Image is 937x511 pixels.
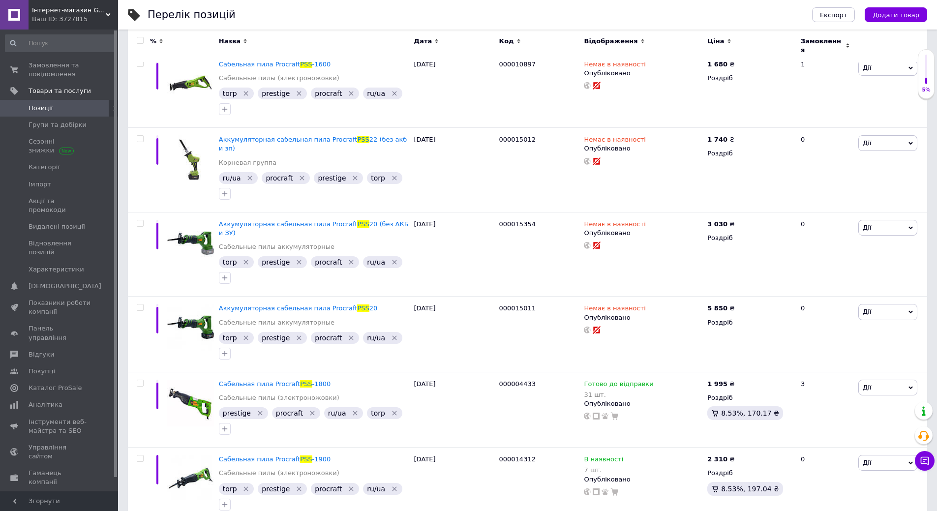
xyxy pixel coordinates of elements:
svg: Видалити мітку [256,409,264,417]
span: Немає в наявності [584,304,645,315]
span: Дата [414,37,432,46]
span: 8.53%, 170.17 ₴ [721,409,779,417]
span: procraft [266,174,293,182]
a: Аккумуляторная сабельная пила ProcraftPSS20 (без АКБ и ЗУ) [219,220,409,237]
span: Дії [863,139,871,147]
input: Пошук [5,34,116,52]
div: ₴ [707,60,734,69]
span: PSS [357,220,369,228]
span: Готово до відправки [584,380,653,391]
span: % [150,37,156,46]
span: Додати товар [873,11,919,19]
a: Сабельные пилы аккумуляторные [219,318,334,327]
span: Дії [863,384,871,391]
span: Каталог ProSale [29,384,82,392]
span: prestige [318,174,346,182]
div: ₴ [707,220,734,229]
span: Дії [863,224,871,231]
span: Інструменти веб-майстра та SEO [29,418,91,435]
div: Роздріб [707,149,792,158]
img: Аккумуляторная сабельная пила Procraft PSS20 [167,304,214,351]
span: В наявності [584,455,623,466]
div: Ваш ID: 3727815 [32,15,118,24]
span: Аналітика [29,400,62,409]
span: procraft [315,258,342,266]
span: Аккумуляторная сабельная пила Procraft [219,220,358,228]
span: ru/ua [367,258,385,266]
div: Роздріб [707,469,792,478]
span: Аккумуляторная сабельная пила Procraft [219,304,358,312]
span: torp [371,174,385,182]
span: Експорт [820,11,847,19]
div: Роздріб [707,393,792,402]
svg: Видалити мітку [391,174,398,182]
span: Ціна [707,37,724,46]
svg: Видалити мітку [351,174,359,182]
svg: Видалити мітку [391,258,398,266]
span: PSS [357,136,369,143]
span: Гаманець компанії [29,469,91,486]
span: Управління сайтом [29,443,91,461]
span: Групи та добірки [29,120,87,129]
div: Опубліковано [584,313,702,322]
svg: Видалити мітку [347,485,355,493]
span: Аккумуляторная сабельная пила Procraft [219,136,358,143]
span: procraft [276,409,303,417]
b: 3 030 [707,220,727,228]
svg: Видалити мітку [242,90,250,97]
span: Відгуки [29,350,54,359]
div: Роздріб [707,318,792,327]
img: Аккумуляторная сабельная пила Procraft PSS20 (без АКБ и ЗУ) [167,220,214,267]
svg: Видалити мітку [295,334,303,342]
svg: Видалити мітку [391,409,398,417]
div: 0 [795,212,856,297]
span: Інтернет-магазин GIGATOOLS [32,6,106,15]
div: ₴ [707,304,734,313]
a: Корневая группа [219,158,276,167]
span: Сабельная пила Procraft [219,380,300,388]
span: torp [223,334,237,342]
span: 000015354 [499,220,536,228]
span: Імпорт [29,180,51,189]
svg: Видалити мітку [242,258,250,266]
span: PSS [300,380,312,388]
b: 1 740 [707,136,727,143]
a: Сабельная пила ProcraftPSS-1600 [219,60,331,68]
div: 5% [918,87,934,93]
div: [DATE] [412,372,497,447]
div: ₴ [707,135,734,144]
span: Немає в наявності [584,60,645,71]
img: Сабельная пила Procraft PSS-1600 [167,60,214,107]
div: Опубліковано [584,229,702,238]
a: Сабельные пилы (электроножовки) [219,393,339,402]
div: [DATE] [412,212,497,297]
span: ru/ua [367,485,385,493]
svg: Видалити мітку [242,485,250,493]
div: ₴ [707,380,734,389]
svg: Видалити мітку [391,90,398,97]
span: Дії [863,64,871,71]
span: 000014312 [499,455,536,463]
div: ₴ [707,455,734,464]
button: Додати товар [865,7,927,22]
svg: Видалити мітку [295,90,303,97]
span: Код [499,37,514,46]
svg: Видалити мітку [347,334,355,342]
a: Сабельные пилы (электроножовки) [219,469,339,478]
span: Сабельная пила Procraft [219,455,300,463]
span: torp [371,409,385,417]
span: Дії [863,308,871,315]
svg: Видалити мітку [391,334,398,342]
div: 0 [795,128,856,212]
span: 000015012 [499,136,536,143]
span: 000015011 [499,304,536,312]
span: PSS [357,304,369,312]
span: ru/ua [367,334,385,342]
div: Опубліковано [584,144,702,153]
svg: Видалити мітку [347,90,355,97]
span: ru/ua [223,174,241,182]
div: Роздріб [707,74,792,83]
span: -1800 [312,380,331,388]
span: Відновлення позицій [29,239,91,257]
span: ru/ua [328,409,346,417]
